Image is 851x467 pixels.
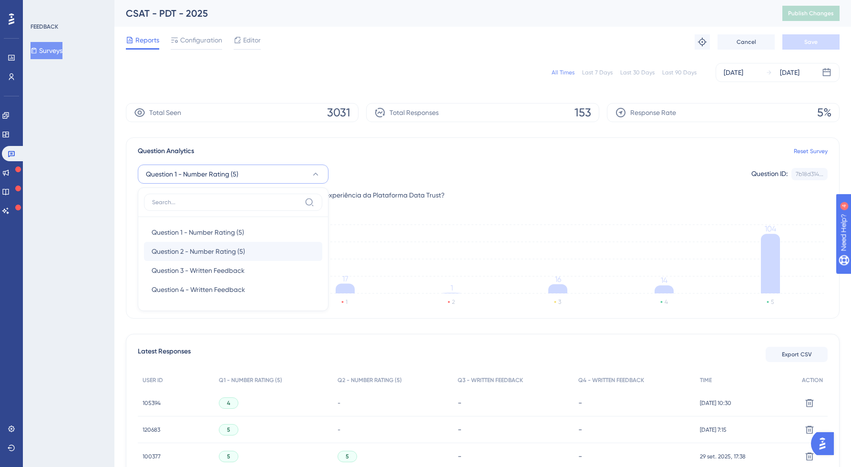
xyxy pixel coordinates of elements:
[771,299,774,305] text: 5
[811,429,840,458] iframe: UserGuiding AI Assistant Launcher
[578,452,690,461] div: -
[144,261,322,280] button: Question 3 - Written Feedback
[144,242,322,261] button: Question 2 - Number Rating (5)
[390,107,439,118] span: Total Responses
[346,299,348,305] text: 1
[152,265,245,276] span: Question 3 - Written Feedback
[143,426,160,434] span: 120683
[458,425,569,434] div: -
[219,376,282,384] span: Q1 - NUMBER RATING (5)
[782,351,812,358] span: Export CSV
[243,34,261,46] span: Editor
[782,6,840,21] button: Publish Changes
[458,376,523,384] span: Q3 - WRITTEN FEEDBACK
[700,376,712,384] span: TIME
[338,399,340,407] span: -
[138,145,194,157] span: Question Analytics
[552,69,574,76] div: All Times
[135,34,159,46] span: Reports
[451,283,453,292] tspan: 1
[138,346,191,363] span: Latest Responses
[796,170,823,178] div: 7b18d314...
[31,23,58,31] div: FEEDBACK
[724,67,743,78] div: [DATE]
[126,7,759,20] div: CSAT - PDT - 2025
[804,38,818,46] span: Save
[180,34,222,46] span: Configuration
[342,274,349,283] tspan: 17
[718,34,775,50] button: Cancel
[152,227,244,238] span: Question 1 - Number Rating (5)
[578,376,644,384] span: Q4 - WRITTEN FEEDBACK
[138,165,328,184] button: Question 1 - Number Rating (5)
[780,67,800,78] div: [DATE]
[630,107,676,118] span: Response Rate
[765,224,776,233] tspan: 104
[327,105,350,120] span: 3031
[620,69,655,76] div: Last 30 Days
[346,453,349,460] span: 5
[782,34,840,50] button: Save
[146,168,238,180] span: Question 1 - Number Rating (5)
[737,38,756,46] span: Cancel
[338,426,340,434] span: -
[144,280,322,299] button: Question 4 - Written Feedback
[143,453,161,460] span: 100377
[152,198,301,206] input: Search...
[582,69,613,76] div: Last 7 Days
[452,299,455,305] text: 2
[458,398,569,407] div: -
[817,105,831,120] span: 5%
[661,276,667,285] tspan: 14
[227,399,230,407] span: 4
[22,2,60,14] span: Need Help?
[578,398,690,407] div: -
[751,168,788,180] div: Question ID:
[31,42,62,59] button: Surveys
[143,399,161,407] span: 105394
[794,147,828,155] a: Reset Survey
[152,284,245,295] span: Question 4 - Written Feedback
[788,10,834,17] span: Publish Changes
[66,5,69,12] div: 4
[700,426,727,434] span: [DATE] 7:15
[700,453,746,460] span: 29 set. 2025, 17:38
[458,452,569,461] div: -
[338,376,402,384] span: Q2 - NUMBER RATING (5)
[152,246,245,257] span: Question 2 - Number Rating (5)
[578,425,690,434] div: -
[144,223,322,242] button: Question 1 - Number Rating (5)
[555,275,561,284] tspan: 16
[227,453,230,460] span: 5
[558,299,561,305] text: 3
[149,107,181,118] span: Total Seen
[802,376,823,384] span: ACTION
[227,426,230,434] span: 5
[700,399,731,407] span: [DATE] 10:30
[143,376,163,384] span: USER ID
[665,299,668,305] text: 4
[662,69,697,76] div: Last 90 Days
[766,347,828,362] button: Export CSV
[574,105,591,120] span: 153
